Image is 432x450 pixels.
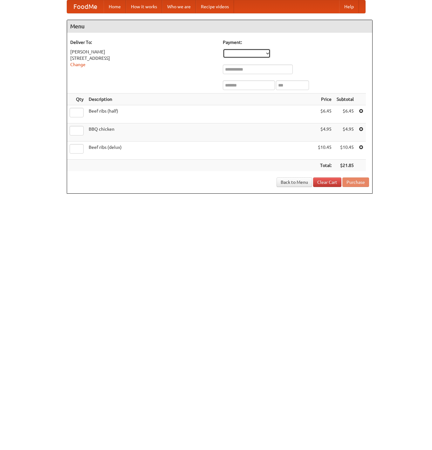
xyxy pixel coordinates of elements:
a: Home [104,0,126,13]
th: Total: [315,160,334,171]
td: $4.95 [315,123,334,142]
h5: Payment: [223,39,369,45]
a: How it works [126,0,162,13]
div: [PERSON_NAME] [70,49,216,55]
h4: Menu [67,20,372,33]
td: BBQ chicken [86,123,315,142]
td: Beef ribs (half) [86,105,315,123]
td: $6.45 [315,105,334,123]
a: Help [339,0,359,13]
a: Recipe videos [196,0,234,13]
h5: Deliver To: [70,39,216,45]
td: $10.45 [334,142,356,160]
a: FoodMe [67,0,104,13]
th: Price [315,93,334,105]
td: Beef ribs (delux) [86,142,315,160]
th: Qty [67,93,86,105]
td: $6.45 [334,105,356,123]
th: Subtotal [334,93,356,105]
a: Who we are [162,0,196,13]
a: Clear Cart [313,177,341,187]
th: Description [86,93,315,105]
td: $4.95 [334,123,356,142]
div: [STREET_ADDRESS] [70,55,216,61]
button: Purchase [342,177,369,187]
a: Back to Menu [277,177,312,187]
th: $21.85 [334,160,356,171]
td: $10.45 [315,142,334,160]
a: Change [70,62,86,67]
